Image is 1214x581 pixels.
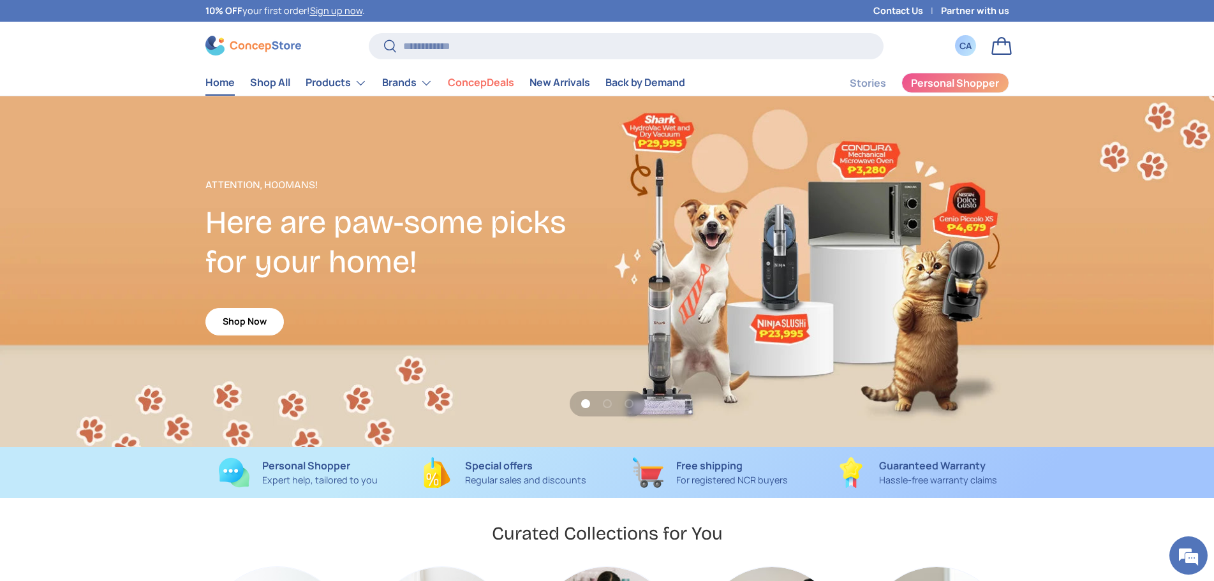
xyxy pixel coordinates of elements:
[676,473,788,487] p: For registered NCR buyers
[205,308,284,335] a: Shop Now
[374,70,440,96] summary: Brands
[879,473,997,487] p: Hassle-free warranty claims
[873,4,941,18] a: Contact Us
[205,177,607,193] p: Attention, Hoomans!
[262,473,378,487] p: Expert help, tailored to you
[850,71,886,96] a: Stories
[205,203,607,282] h2: Here are paw-some picks for your home!
[205,70,235,95] a: Home
[306,70,367,96] a: Products
[382,70,433,96] a: Brands
[298,70,374,96] summary: Products
[605,70,685,95] a: Back by Demand
[941,4,1009,18] a: Partner with us
[205,4,242,17] strong: 10% OFF
[250,70,290,95] a: Shop All
[205,457,391,488] a: Personal Shopper Expert help, tailored to you
[618,457,803,488] a: Free shipping For registered NCR buyers
[529,70,590,95] a: New Arrivals
[310,4,362,17] a: Sign up now
[465,473,586,487] p: Regular sales and discounts
[824,457,1009,488] a: Guaranteed Warranty Hassle-free warranty claims
[262,459,350,473] strong: Personal Shopper
[205,36,301,55] img: ConcepStore
[492,522,723,545] h2: Curated Collections for You
[901,73,1009,93] a: Personal Shopper
[448,70,514,95] a: ConcepDeals
[411,457,597,488] a: Special offers Regular sales and discounts
[465,459,533,473] strong: Special offers
[952,32,980,60] a: CA
[911,78,999,88] span: Personal Shopper
[205,70,685,96] nav: Primary
[676,459,743,473] strong: Free shipping
[879,459,986,473] strong: Guaranteed Warranty
[819,70,1009,96] nav: Secondary
[959,39,973,52] div: CA
[205,4,365,18] p: your first order! .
